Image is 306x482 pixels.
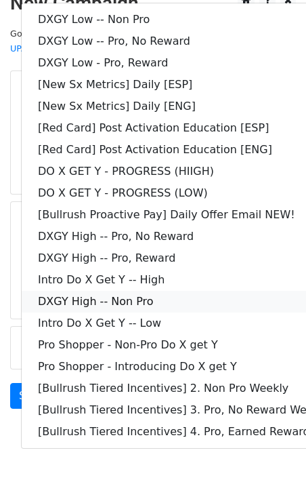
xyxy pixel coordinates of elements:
small: Google Sheet: [10,28,185,54]
iframe: Chat Widget [238,417,306,482]
a: Send [10,383,55,409]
